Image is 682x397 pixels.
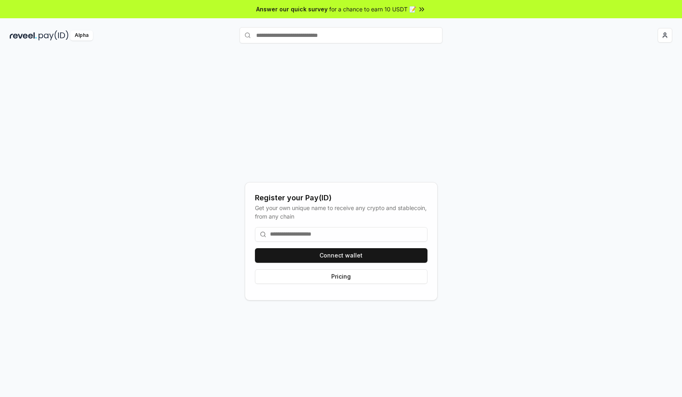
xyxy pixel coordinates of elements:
[255,192,427,204] div: Register your Pay(ID)
[255,204,427,221] div: Get your own unique name to receive any crypto and stablecoin, from any chain
[329,5,416,13] span: for a chance to earn 10 USDT 📝
[39,30,69,41] img: pay_id
[255,248,427,263] button: Connect wallet
[255,269,427,284] button: Pricing
[256,5,328,13] span: Answer our quick survey
[10,30,37,41] img: reveel_dark
[70,30,93,41] div: Alpha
